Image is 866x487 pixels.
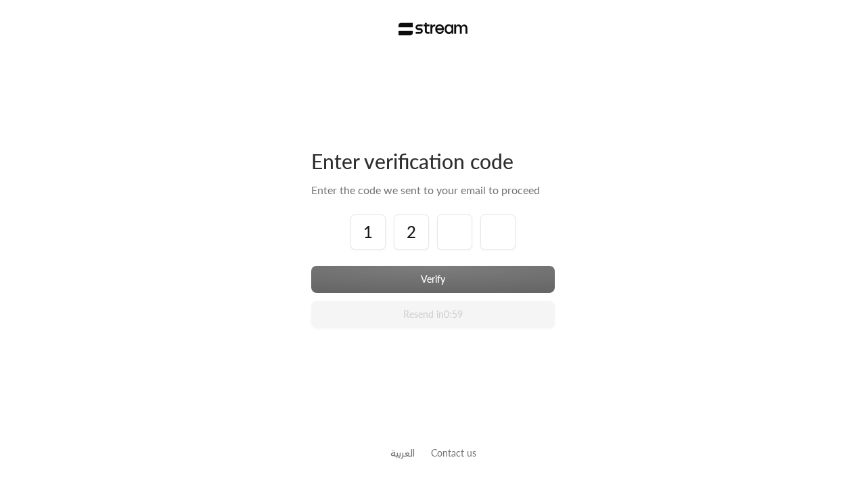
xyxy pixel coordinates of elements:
a: Contact us [431,447,476,459]
img: Stream Logo [398,22,468,36]
a: العربية [390,440,415,465]
div: Enter verification code [311,148,555,174]
div: Enter the code we sent to your email to proceed [311,182,555,198]
button: Contact us [431,446,476,460]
